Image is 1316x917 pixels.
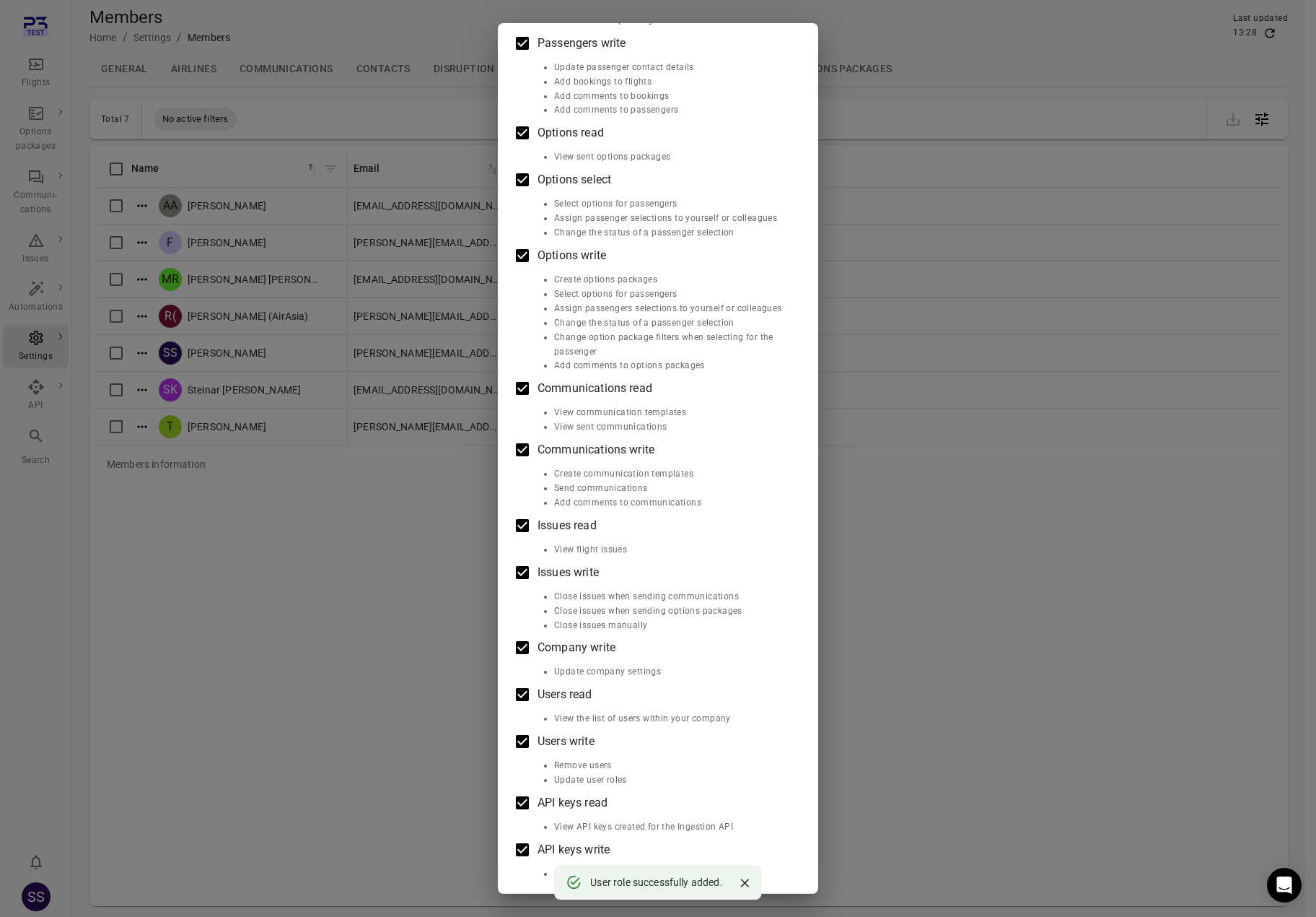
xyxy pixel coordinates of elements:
[538,380,652,397] span: Communications read
[554,302,791,316] li: Assign passengers selections to yourself or colleagues
[554,103,791,118] li: Add comments to passengers
[538,517,597,534] span: Issues read
[538,564,599,581] span: Issues write
[554,496,791,510] li: Add comments to communications
[554,150,791,165] li: View sent options packages
[538,841,610,859] span: API keys write
[554,712,791,726] li: View the list of users within your company
[538,733,595,750] span: Users write
[734,872,756,894] button: Close
[554,420,791,435] li: View sent communications
[554,316,791,331] li: Change the status of a passenger selection
[1267,868,1302,903] div: Open Intercom Messenger
[554,773,791,788] li: Update user roles
[554,406,791,420] li: View communication templates
[554,90,791,104] li: Add comments to bookings
[554,467,791,482] li: Create communication templates
[554,226,791,240] li: Change the status of a passenger selection
[590,869,722,895] div: User role successfully added.
[554,759,791,773] li: Remove users
[554,543,791,557] li: View flight issues
[554,331,791,360] li: Change option package filters when selecting for the passenger
[554,665,791,679] li: Update company settings
[538,686,592,703] span: Users read
[538,124,604,142] span: Options read
[554,273,791,287] li: Create options packages
[554,604,791,619] li: Close issues when sending options packages
[538,441,654,458] span: Communications write
[554,590,791,604] li: Close issues when sending communications
[538,794,607,812] span: API keys read
[554,212,791,226] li: Assign passenger selections to yourself or colleagues
[538,35,626,52] span: Passengers write
[554,359,791,373] li: Add comments to options packages
[554,197,791,212] li: Select options for passengers
[554,61,791,75] li: Update passenger contact details
[554,820,791,835] li: View API keys created for the Ingestion API
[554,75,791,90] li: Add bookings to flights
[554,287,791,302] li: Select options for passengers
[538,171,611,188] span: Options select
[554,619,791,633] li: Close issues manually
[538,639,615,656] span: Company write
[538,247,606,264] span: Options write
[554,482,791,496] li: Send communications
